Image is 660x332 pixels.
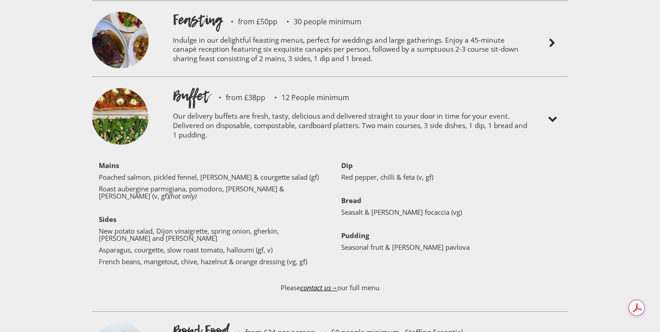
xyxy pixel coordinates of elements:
p: ‍ [99,204,319,211]
p: from £50pp [222,18,277,25]
p: Seasalt & [PERSON_NAME] focaccia (vg) [341,208,561,216]
p: from £38pp [210,94,265,101]
strong: Dip [341,161,353,170]
p: Our delivery buffets are fresh, tasty, delicious and delivered straight to your door in time for ... [173,106,528,148]
p: Red pepper, chilli & feta (v, gf) [341,173,561,181]
strong: Pudding [341,231,369,240]
p: ‍ [99,162,319,169]
p: Roast aubergine parmigiana, pomodoro, [PERSON_NAME] & [PERSON_NAME] (v, gf) [99,185,319,199]
p: 12 People minimum [265,94,349,101]
p: Please our full menu [92,275,568,309]
p: Asparagus, courgette, slow roast tomato, halloumi (gf, v) [99,246,319,253]
strong: Bread [341,196,361,205]
h1: Buffet [173,86,210,106]
p: Poached salmon, pickled fennel, [PERSON_NAME] & courgette salad (gf) [99,173,319,181]
strong: Mains [99,161,119,170]
em: (hot only) [169,191,197,200]
a: contact us→ [300,283,338,292]
p: Seasonal fruit & [PERSON_NAME] pavlova [341,243,561,251]
strong: Sides [99,215,116,224]
p: French beans, mangetout, chive, hazelnut & orange dressing (vg, gf) [99,258,319,265]
h1: Feasting [173,10,222,30]
p: ‍ [341,185,561,192]
p: ‍ [341,220,561,227]
p: Indulge in our delightful feasting menus, perfect for weddings and large gatherings. Enjoy a 45-m... [173,30,528,72]
p: 30 people minimum [277,18,361,25]
p: New potato salad, Dijon vinaigrette, spring onion, gherkin, [PERSON_NAME] and [PERSON_NAME] [99,227,319,242]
